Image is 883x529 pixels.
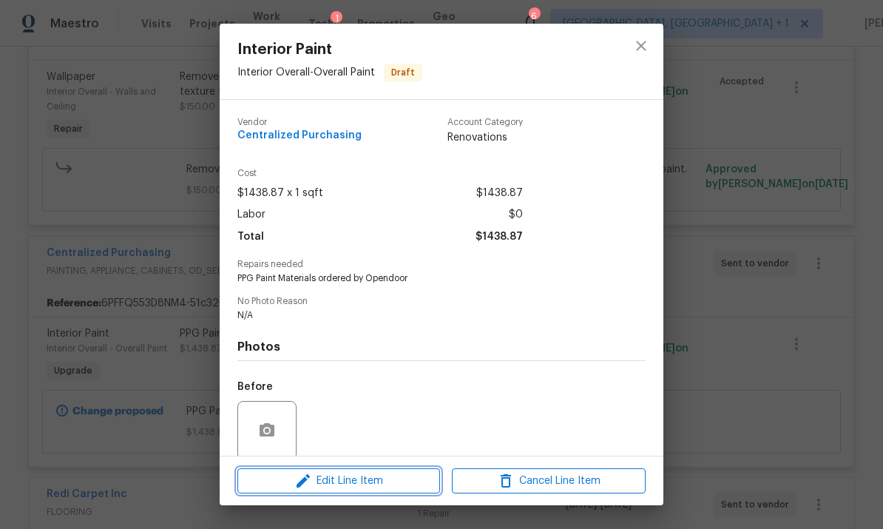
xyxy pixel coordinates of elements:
[529,9,539,24] div: 6
[237,67,375,78] span: Interior Overall - Overall Paint
[237,297,646,306] span: No Photo Reason
[237,382,273,392] h5: Before
[237,340,646,354] h4: Photos
[237,169,523,178] span: Cost
[447,130,523,145] span: Renovations
[331,11,342,26] div: 1
[452,468,646,494] button: Cancel Line Item
[237,204,265,226] span: Labor
[242,472,436,491] span: Edit Line Item
[447,118,523,127] span: Account Category
[509,204,523,226] span: $0
[476,226,523,248] span: $1438.87
[237,226,264,248] span: Total
[476,183,523,204] span: $1438.87
[237,272,605,285] span: PPG Paint Materials ordered by Opendoor
[237,260,646,269] span: Repairs needed
[237,41,422,58] span: Interior Paint
[237,183,323,204] span: $1438.87 x 1 sqft
[237,130,362,141] span: Centralized Purchasing
[623,28,659,64] button: close
[385,65,421,80] span: Draft
[456,472,641,491] span: Cancel Line Item
[237,468,440,494] button: Edit Line Item
[237,118,362,127] span: Vendor
[237,309,605,322] span: N/A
